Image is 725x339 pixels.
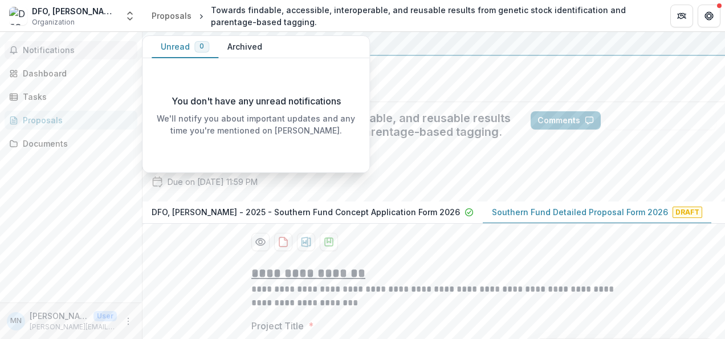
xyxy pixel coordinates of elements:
[10,317,22,325] div: Marie Noel
[168,176,258,188] p: Due on [DATE] 11:59 PM
[152,112,360,136] p: We'll notify you about important updates and any time you're mentioned on [PERSON_NAME].
[172,94,341,108] p: You don't have any unread notifications
[152,10,192,22] div: Proposals
[673,207,702,218] span: Draft
[121,314,135,328] button: More
[122,5,138,27] button: Open entity switcher
[23,67,128,79] div: Dashboard
[23,138,128,150] div: Documents
[274,233,292,251] button: download-proposal
[23,46,133,55] span: Notifications
[297,233,315,251] button: download-proposal
[531,111,601,130] button: Comments
[218,36,271,58] button: Archived
[5,111,137,130] a: Proposals
[147,2,657,30] nav: breadcrumb
[211,4,652,28] div: Towards findable, accessible, interoperable, and reusable results from genetic stock identificati...
[492,206,668,218] p: Southern Fund Detailed Proposal Form 2026
[30,310,89,322] p: [PERSON_NAME][DATE]
[23,114,128,126] div: Proposals
[152,36,218,58] button: Unread
[9,7,27,25] img: DFO, Sidney (Institute of Ocean Sciences)
[30,322,117,332] p: [PERSON_NAME][EMAIL_ADDRESS][DATE][DOMAIN_NAME]
[152,37,716,50] div: Pacific Salmon Commission
[251,233,270,251] button: Preview e5e3b899-eb75-4a90-98af-77a965600eb9-3.pdf
[152,206,460,218] p: DFO, [PERSON_NAME] - 2025 - Southern Fund Concept Application Form 2026
[199,42,204,50] span: 0
[5,87,137,106] a: Tasks
[32,17,75,27] span: Organization
[670,5,693,27] button: Partners
[320,233,338,251] button: download-proposal
[698,5,720,27] button: Get Help
[32,5,117,17] div: DFO, [PERSON_NAME] (Institute of Ocean Sciences)
[23,91,128,103] div: Tasks
[93,311,117,321] p: User
[147,7,196,24] a: Proposals
[605,111,716,130] button: Answer Suggestions
[5,134,137,153] a: Documents
[5,41,137,59] button: Notifications
[251,319,304,333] p: Project Title
[5,64,137,83] a: Dashboard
